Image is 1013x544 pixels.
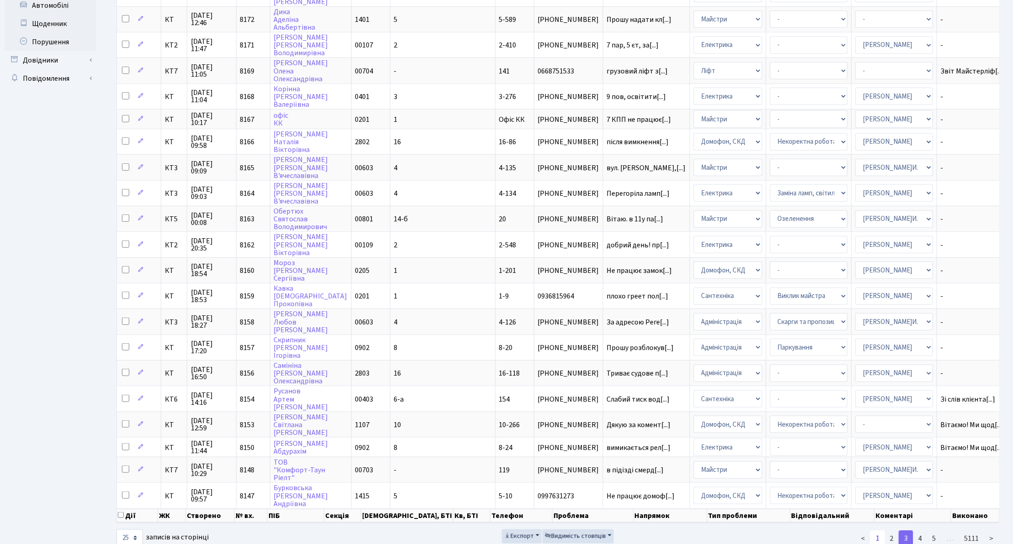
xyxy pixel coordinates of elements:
span: - [394,465,397,475]
span: 8148 [240,465,255,475]
a: Скрипник[PERSON_NAME]Ігорівна [274,335,328,361]
th: Коментарі [875,509,951,523]
th: Створено [186,509,235,523]
span: [PHONE_NUMBER] [538,190,599,197]
a: РусановАртем[PERSON_NAME] [274,387,328,412]
span: 8167 [240,115,255,125]
span: 154 [499,394,510,404]
span: - [941,164,1005,172]
span: 0201 [355,115,370,125]
span: - [941,42,1005,49]
span: 3 [394,92,398,102]
span: 8 [394,343,398,353]
span: [DATE] 09:58 [191,135,232,149]
span: 3-276 [499,92,517,102]
span: 1 [394,115,398,125]
span: КТ [165,370,183,377]
span: [DATE] 11:04 [191,89,232,104]
span: Не працює домоф[...] [607,491,675,501]
span: [DATE] 12:59 [191,417,232,432]
span: в підізді смерд[...] [607,465,664,475]
span: - [941,16,1005,23]
span: 8162 [240,240,255,250]
th: Дії [117,509,158,523]
span: 00107 [355,40,374,50]
span: За адресою Реге[...] [607,317,670,327]
span: - [941,466,1005,474]
span: [DATE] 09:09 [191,160,232,175]
span: [PHONE_NUMBER] [538,215,599,223]
span: [PHONE_NUMBER] [538,444,599,451]
span: КТ3 [165,164,183,172]
span: 00603 [355,163,374,173]
span: 8156 [240,368,255,378]
span: 8-24 [499,443,513,453]
span: 10-266 [499,420,520,430]
a: Самініна[PERSON_NAME]Олександрівна [274,361,328,386]
span: 16-86 [499,137,517,147]
span: 00109 [355,240,374,250]
span: - [394,66,397,76]
span: 4-126 [499,317,517,327]
span: 9 пов, освітити[...] [607,92,666,102]
span: 5-589 [499,15,517,25]
th: Телефон [491,509,553,523]
span: 8154 [240,394,255,404]
span: 1107 [355,420,370,430]
span: плохо греет пол[...] [607,291,669,301]
span: 8166 [240,137,255,147]
a: Корінна[PERSON_NAME]Валеріївна [274,84,328,110]
span: КТ7 [165,466,183,474]
span: КТ [165,444,183,451]
span: 141 [499,66,510,76]
span: 1 [394,266,398,276]
span: 0201 [355,291,370,301]
span: КТ3 [165,319,183,326]
th: Секція [324,509,361,523]
span: 16 [394,368,401,378]
span: 7 пар, 5 єт, за[...] [607,40,659,50]
span: [PHONE_NUMBER] [538,396,599,403]
span: 00801 [355,214,374,224]
a: [PERSON_NAME][PERSON_NAME]Вікторівна [274,232,328,258]
span: 8150 [240,443,255,453]
th: ПІБ [268,509,324,523]
span: - [941,241,1005,249]
span: [PHONE_NUMBER] [538,164,599,172]
span: 00704 [355,66,374,76]
span: 4 [394,188,398,199]
a: [PERSON_NAME][PERSON_NAME]В'ячеславівна [274,155,328,181]
span: 2802 [355,137,370,147]
span: [DATE] 16:50 [191,366,232,381]
span: КТ7 [165,68,183,75]
span: 8160 [240,266,255,276]
a: [PERSON_NAME]Світлана[PERSON_NAME] [274,412,328,438]
span: - [941,93,1005,100]
th: [DEMOGRAPHIC_DATA], БТІ [361,509,454,523]
span: 16 [394,137,401,147]
span: [PHONE_NUMBER] [538,138,599,146]
span: [PHONE_NUMBER] [538,116,599,123]
span: Слабий тиск вод[...] [607,394,670,404]
span: Вітаємо! Ми щод[...] [941,420,1004,430]
span: 0997631273 [538,492,599,500]
span: [PHONE_NUMBER] [538,93,599,100]
span: 8147 [240,491,255,501]
span: [DATE] 09:03 [191,186,232,200]
span: 4 [394,317,398,327]
span: КТ [165,267,183,274]
span: КТ [165,16,183,23]
span: - [941,319,1005,326]
a: Порушення [5,33,96,51]
th: Кв, БТІ [454,509,491,523]
span: - [941,267,1005,274]
span: [DATE] 10:17 [191,112,232,126]
span: 1401 [355,15,370,25]
span: 8172 [240,15,255,25]
span: Офіс КК [499,115,525,125]
span: 0401 [355,92,370,102]
span: КТ [165,293,183,300]
span: 0936815964 [538,293,599,300]
span: КТ [165,344,183,351]
span: [PHONE_NUMBER] [538,267,599,274]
